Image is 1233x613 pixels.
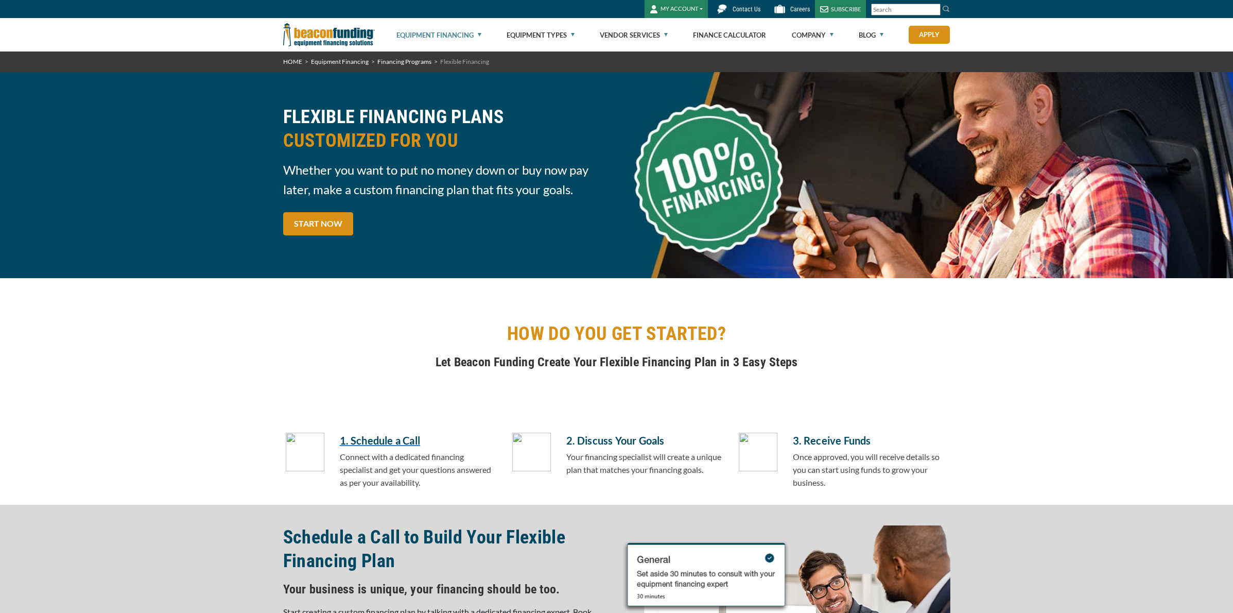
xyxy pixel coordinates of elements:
[340,433,497,448] a: 1. Schedule a Call
[871,4,941,15] input: Search
[283,160,611,199] span: Whether you want to put no money down or buy now pay later, make a custom financing plan that fit...
[792,19,833,52] a: Company
[942,5,950,13] img: Search
[793,452,940,487] span: Once approved, you will receive details so you can start using funds to grow your business.
[566,433,724,448] h5: 2. Discuss Your Goals
[283,525,611,573] h2: Schedule a Call to Build Your Flexible Financing Plan
[283,58,302,65] a: HOME
[283,212,353,235] a: START NOW
[440,58,489,65] span: Flexible Financing
[340,452,491,487] span: Connect with a dedicated financing specialist and get your questions answered as per your availab...
[733,6,760,13] span: Contact Us
[600,19,668,52] a: Vendor Services
[507,19,575,52] a: Equipment Types
[396,19,481,52] a: Equipment Financing
[283,105,611,152] h2: FLEXIBLE FINANCING PLANS
[283,353,950,371] h4: Let Beacon Funding Create Your Flexible Financing Plan in 3 Easy Steps
[859,19,883,52] a: Blog
[283,322,950,346] h2: HOW DO YOU GET STARTED?
[930,6,938,14] a: Clear search text
[909,26,950,44] a: Apply
[793,433,950,448] h5: 3. Receive Funds
[566,452,721,474] span: Your financing specialist will create a unique plan that matches your financing goals.
[790,6,810,13] span: Careers
[377,58,431,65] a: Financing Programs
[283,18,375,52] img: Beacon Funding Corporation logo
[311,58,369,65] a: Equipment Financing
[693,19,766,52] a: Finance Calculator
[283,129,611,152] span: CUSTOMIZED FOR YOU
[283,581,611,598] h4: Your business is unique, your financing should be too.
